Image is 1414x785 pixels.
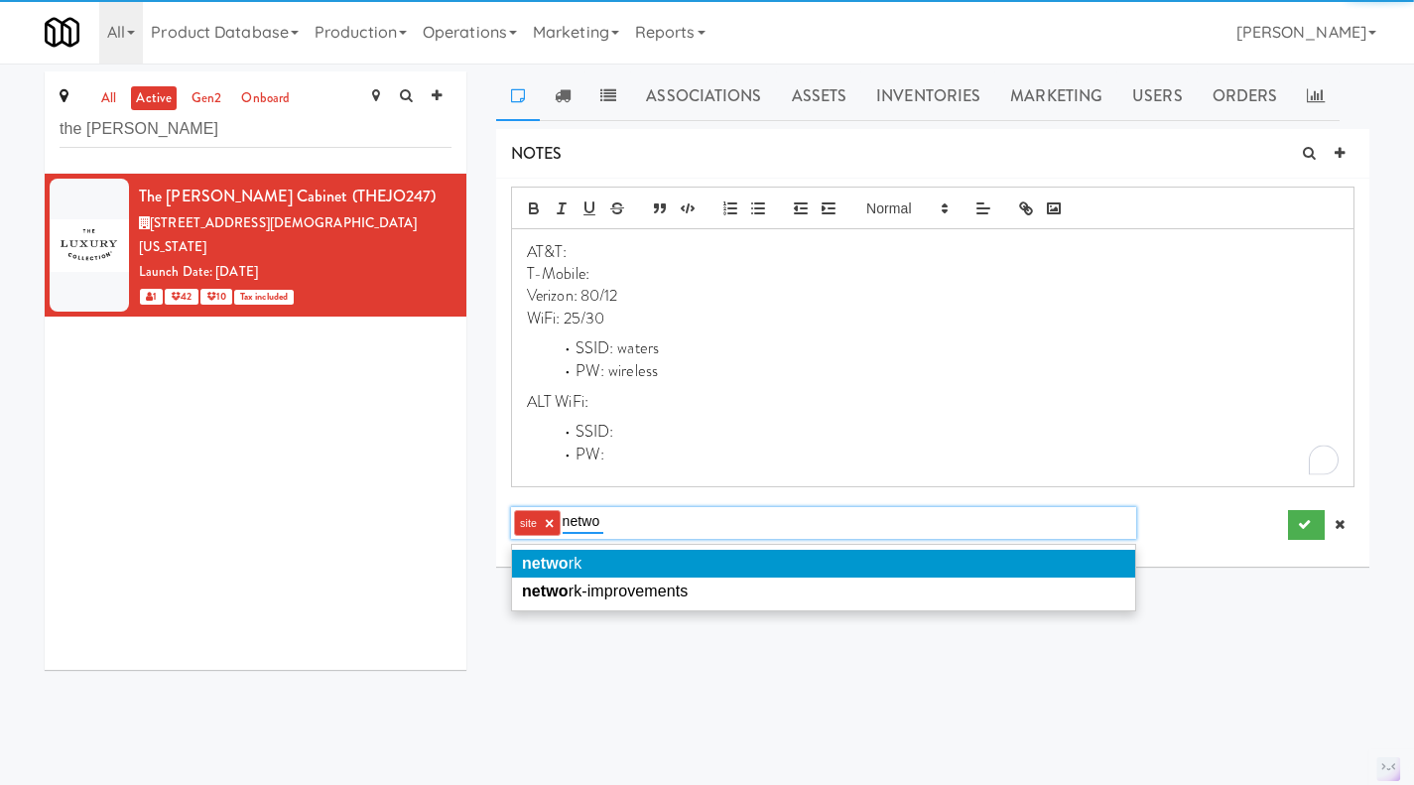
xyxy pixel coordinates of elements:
[522,555,569,572] em: netwo
[551,337,1339,360] li: SSID: waters
[995,71,1117,121] a: Marketing
[527,391,1339,413] p: ALT WiFi:
[1198,71,1293,121] a: Orders
[551,360,1339,383] li: PW: wireless
[45,174,466,317] li: The [PERSON_NAME] Cabinet (THEJO247)[STREET_ADDRESS][DEMOGRAPHIC_DATA][US_STATE]Launch Date: [DAT...
[187,86,226,111] a: gen2
[522,583,569,599] em: netwo
[563,508,603,534] input: Add Tag
[60,111,451,148] input: Search site
[236,86,295,111] a: onboard
[96,86,121,111] a: all
[45,15,79,50] img: Micromart
[545,515,554,532] a: ×
[139,213,418,257] span: [STREET_ADDRESS][DEMOGRAPHIC_DATA][US_STATE]
[861,71,995,121] a: Inventories
[511,142,563,165] span: NOTES
[520,517,537,529] span: site
[512,229,1353,486] div: To enrich screen reader interactions, please activate Accessibility in Grammarly extension settings
[512,550,1135,578] li: network
[165,289,197,305] span: 42
[514,510,561,536] li: site ×
[200,289,232,305] span: 10
[527,241,1339,263] p: AT&T:
[551,421,1339,444] li: SSID:
[522,555,581,572] span: rk
[522,583,688,599] span: rk-improvements
[139,182,451,211] div: The [PERSON_NAME] Cabinet (THEJO247)
[777,71,862,121] a: Assets
[512,578,1135,605] li: network-improvements
[527,263,1339,285] p: T-Mobile:
[140,289,163,305] span: 1
[551,444,1339,466] li: PW:
[527,308,1339,329] p: WiFi: 25/30
[139,260,451,285] div: Launch Date: [DATE]
[1117,71,1198,121] a: Users
[631,71,776,121] a: Associations
[234,290,294,305] span: Tax included
[131,86,177,111] a: active
[511,507,1136,539] div: site ×
[527,285,1339,307] p: Verizon: 80/12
